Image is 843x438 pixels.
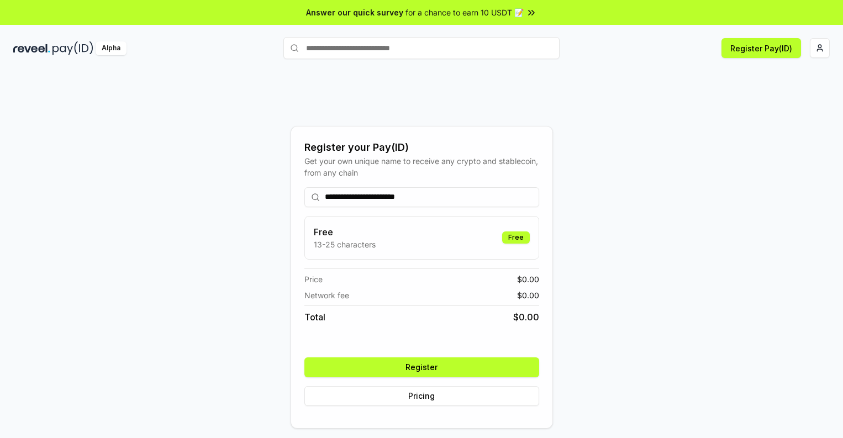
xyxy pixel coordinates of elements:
[13,41,50,55] img: reveel_dark
[304,289,349,301] span: Network fee
[721,38,801,58] button: Register Pay(ID)
[517,289,539,301] span: $ 0.00
[96,41,127,55] div: Alpha
[513,310,539,324] span: $ 0.00
[314,225,376,239] h3: Free
[304,273,323,285] span: Price
[306,7,403,18] span: Answer our quick survey
[405,7,524,18] span: for a chance to earn 10 USDT 📝
[304,310,325,324] span: Total
[304,155,539,178] div: Get your own unique name to receive any crypto and stablecoin, from any chain
[502,231,530,244] div: Free
[304,140,539,155] div: Register your Pay(ID)
[52,41,93,55] img: pay_id
[314,239,376,250] p: 13-25 characters
[304,357,539,377] button: Register
[304,386,539,406] button: Pricing
[517,273,539,285] span: $ 0.00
